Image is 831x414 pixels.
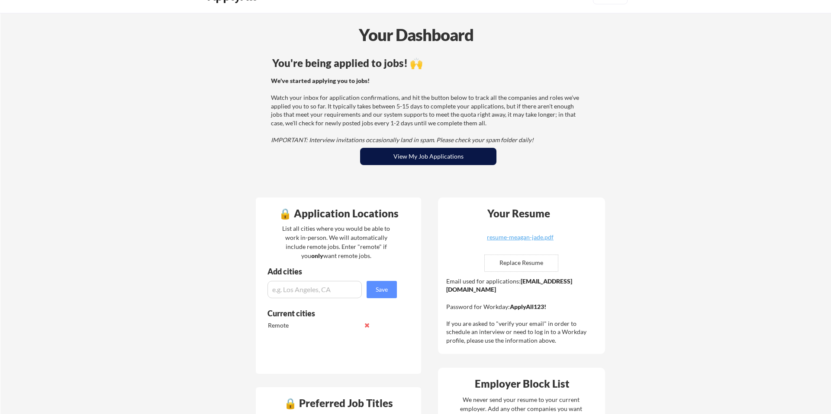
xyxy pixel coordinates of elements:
[271,136,534,143] em: IMPORTANT: Interview invitations occasionally land in spam. Please check your spam folder daily!
[476,208,561,219] div: Your Resume
[277,224,396,260] div: List all cities where you would be able to work in-person. We will automatically include remote j...
[268,321,359,330] div: Remote
[360,148,496,165] button: View My Job Applications
[271,77,370,84] strong: We've started applying you to jobs!
[271,76,583,144] div: Watch your inbox for application confirmations, and hit the button below to track all the compani...
[267,281,362,298] input: e.g. Los Angeles, CA
[272,58,584,68] div: You're being applied to jobs! 🙌
[311,252,323,259] strong: only
[441,379,602,389] div: Employer Block List
[258,208,419,219] div: 🔒 Application Locations
[267,309,387,317] div: Current cities
[267,268,399,275] div: Add cities
[367,281,397,298] button: Save
[469,234,572,240] div: resume-meagan-jade.pdf
[446,277,572,293] strong: [EMAIL_ADDRESS][DOMAIN_NAME]
[446,277,599,345] div: Email used for applications: Password for Workday: If you are asked to "verify your email" in ord...
[1,22,831,47] div: Your Dashboard
[510,303,546,310] strong: ApplyAll123!
[469,234,572,248] a: resume-meagan-jade.pdf
[258,398,419,408] div: 🔒 Preferred Job Titles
